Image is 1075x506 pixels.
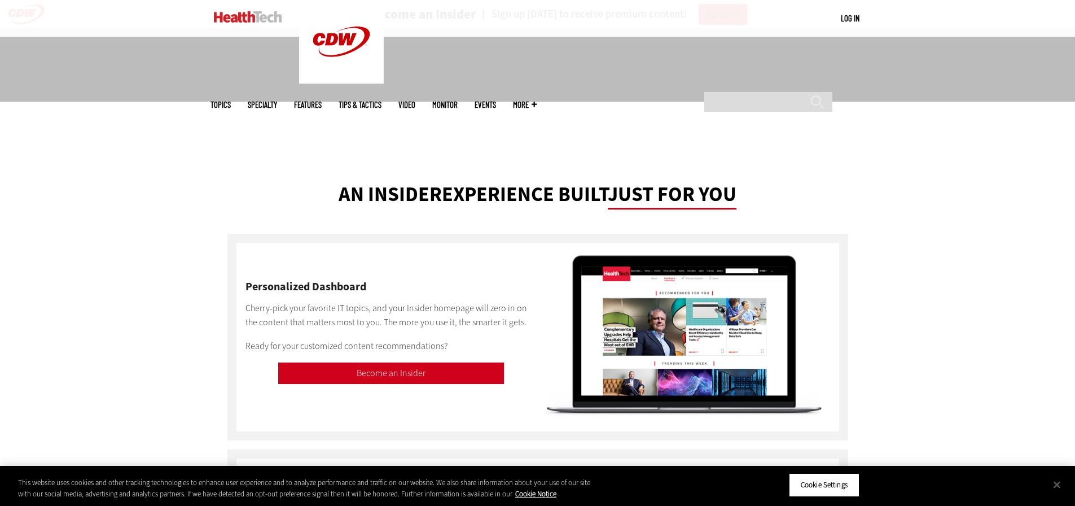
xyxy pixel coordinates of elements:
[475,101,496,109] a: Events
[608,181,736,210] span: just for you
[278,363,504,384] a: Become an Insider
[245,301,537,330] p: Cherry-pick your favorite IT topics, and your Insider homepage will zero in on the content that m...
[789,473,859,497] button: Cookie Settings
[841,13,859,23] a: Log in
[515,489,556,499] a: More information about your privacy
[1045,472,1069,497] button: Close
[513,101,537,109] span: More
[841,12,859,24] div: User menu
[398,101,415,109] a: Video
[210,101,231,109] span: Topics
[245,339,537,354] p: Ready for your customized content recommendations?
[299,75,384,86] a: CDW
[294,101,322,109] a: Features
[339,101,381,109] a: Tips & Tactics
[245,281,537,293] h2: Personalized Dashboard
[227,164,848,225] div: An insider experience built
[214,11,282,23] img: Home
[537,252,830,421] img: Computer screen with personalized dashboard
[432,101,458,109] a: MonITor
[248,101,277,109] span: Specialty
[18,477,591,499] div: This website uses cookies and other tracking technologies to enhance user experience and to analy...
